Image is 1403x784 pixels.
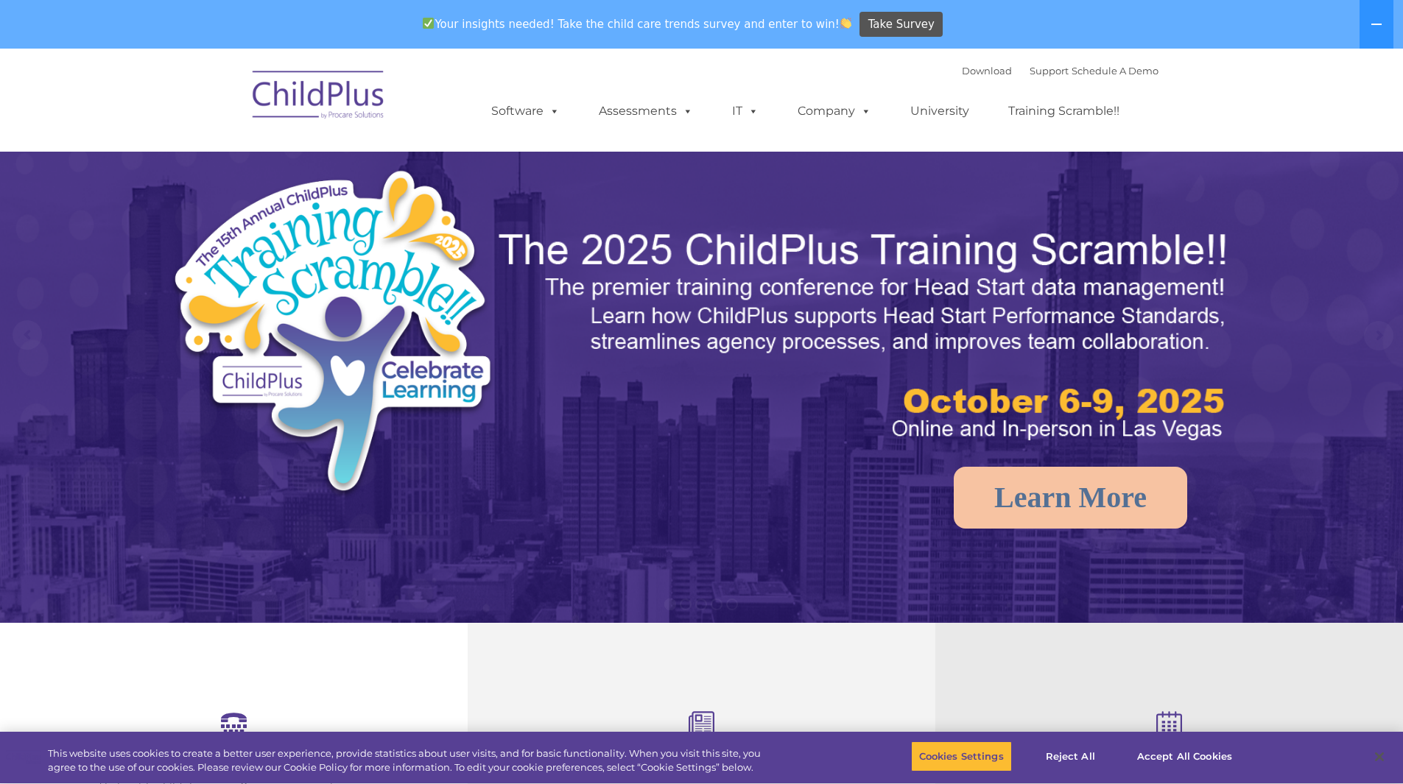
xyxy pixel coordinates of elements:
[245,60,393,134] img: ChildPlus by Procare Solutions
[840,18,851,29] img: 👏
[962,65,1012,77] a: Download
[962,65,1158,77] font: |
[1129,741,1240,772] button: Accept All Cookies
[868,12,935,38] span: Take Survey
[859,12,943,38] a: Take Survey
[205,97,250,108] span: Last name
[1072,65,1158,77] a: Schedule A Demo
[994,96,1134,126] a: Training Scramble!!
[1024,741,1117,772] button: Reject All
[417,10,858,38] span: Your insights needed! Take the child care trends survey and enter to win!
[911,741,1012,772] button: Cookies Settings
[1030,65,1069,77] a: Support
[954,467,1187,529] a: Learn More
[48,746,772,775] div: This website uses cookies to create a better user experience, provide statistics about user visit...
[1363,741,1396,773] button: Close
[717,96,773,126] a: IT
[477,96,574,126] a: Software
[584,96,708,126] a: Assessments
[783,96,886,126] a: Company
[423,18,434,29] img: ✅
[205,158,267,169] span: Phone number
[896,96,984,126] a: University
